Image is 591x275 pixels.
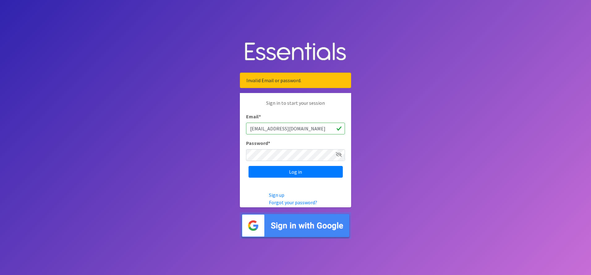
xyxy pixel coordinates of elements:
label: Email [246,113,261,120]
abbr: required [268,140,270,146]
div: Invalid Email or password. [240,73,351,88]
a: Forgot your password? [269,199,317,205]
abbr: required [259,113,261,120]
a: Sign up [269,192,284,198]
input: Log in [249,166,343,178]
img: Sign in with Google [240,212,351,239]
label: Password [246,139,270,147]
p: Sign in to start your session [246,99,345,113]
img: Human Essentials [240,36,351,68]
